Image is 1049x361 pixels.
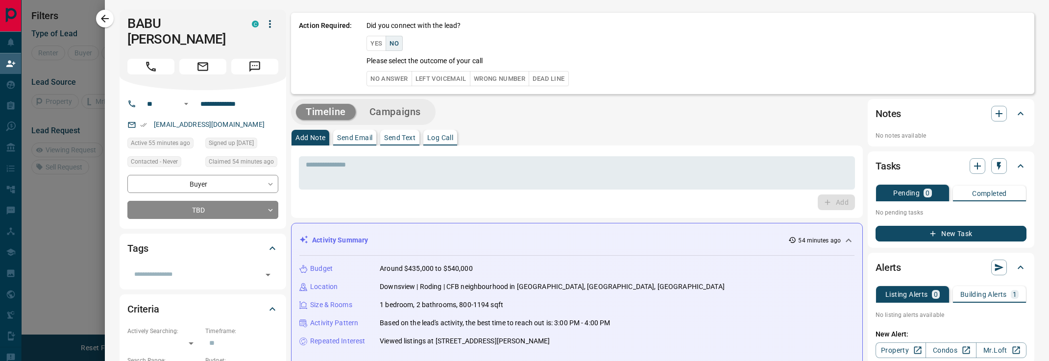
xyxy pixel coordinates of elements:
[380,336,550,346] p: Viewed listings at [STREET_ADDRESS][PERSON_NAME]
[131,138,190,148] span: Active 55 minutes ago
[127,297,278,321] div: Criteria
[310,300,352,310] p: Size & Rooms
[127,201,278,219] div: TBD
[876,158,901,174] h2: Tasks
[337,134,372,141] p: Send Email
[380,282,725,292] p: Downsview | Roding | CFB neighbourhood in [GEOGRAPHIC_DATA], [GEOGRAPHIC_DATA], [GEOGRAPHIC_DATA]
[310,318,358,328] p: Activity Pattern
[893,190,920,196] p: Pending
[205,156,278,170] div: Tue Oct 14 2025
[876,329,1026,339] p: New Alert:
[127,59,174,74] span: Call
[529,71,568,86] button: Dead Line
[127,301,159,317] h2: Criteria
[366,56,483,66] p: Please select the outcome of your call
[231,59,278,74] span: Message
[209,157,274,167] span: Claimed 54 minutes ago
[127,237,278,260] div: Tags
[366,21,461,31] p: Did you connect with the lead?
[384,134,415,141] p: Send Text
[299,231,854,249] div: Activity Summary54 minutes ago
[310,264,333,274] p: Budget
[140,121,147,128] svg: Email Verified
[876,226,1026,241] button: New Task
[876,102,1026,125] div: Notes
[127,175,278,193] div: Buyer
[312,235,368,245] p: Activity Summary
[205,327,278,336] p: Timeframe:
[299,21,352,86] p: Action Required:
[366,71,412,86] button: No Answer
[386,36,403,51] button: No
[976,342,1026,358] a: Mr.Loft
[310,336,365,346] p: Repeated Interest
[380,318,610,328] p: Based on the lead's activity, the best time to reach out is: 3:00 PM - 4:00 PM
[1013,291,1017,298] p: 1
[926,190,929,196] p: 0
[876,106,901,121] h2: Notes
[380,300,503,310] p: 1 bedroom, 2 bathrooms, 800-1194 sqft
[179,59,226,74] span: Email
[295,134,325,141] p: Add Note
[127,327,200,336] p: Actively Searching:
[261,268,275,282] button: Open
[926,342,976,358] a: Condos
[876,154,1026,178] div: Tasks
[885,291,928,298] p: Listing Alerts
[412,71,470,86] button: Left Voicemail
[934,291,938,298] p: 0
[360,104,431,120] button: Campaigns
[798,236,841,245] p: 54 minutes ago
[205,138,278,151] div: Mon Sep 17 2018
[127,16,237,47] h1: BABU [PERSON_NAME]
[252,21,259,27] div: condos.ca
[127,241,148,256] h2: Tags
[310,282,338,292] p: Location
[876,342,926,358] a: Property
[876,131,1026,140] p: No notes available
[972,190,1007,197] p: Completed
[180,98,192,110] button: Open
[876,311,1026,319] p: No listing alerts available
[876,256,1026,279] div: Alerts
[296,104,356,120] button: Timeline
[131,157,178,167] span: Contacted - Never
[876,205,1026,220] p: No pending tasks
[127,138,200,151] div: Tue Oct 14 2025
[470,71,529,86] button: Wrong Number
[366,36,386,51] button: Yes
[960,291,1007,298] p: Building Alerts
[209,138,254,148] span: Signed up [DATE]
[380,264,473,274] p: Around $435,000 to $540,000
[154,120,265,128] a: [EMAIL_ADDRESS][DOMAIN_NAME]
[876,260,901,275] h2: Alerts
[427,134,453,141] p: Log Call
